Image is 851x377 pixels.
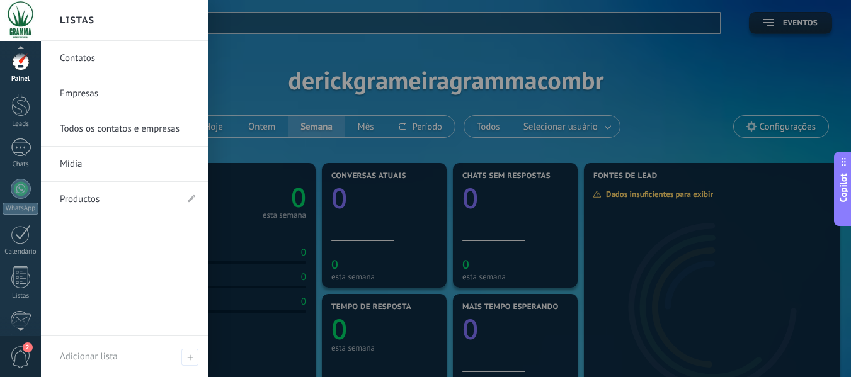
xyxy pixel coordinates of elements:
[23,342,33,352] span: 2
[60,147,195,182] a: Mídia
[3,248,39,256] div: Calendário
[60,182,176,217] a: Productos
[3,160,39,169] div: Chats
[60,111,195,147] a: Todos os contatos e empresas
[60,76,195,111] a: Empresas
[60,41,195,76] a: Contatos
[837,173,850,202] span: Copilot
[60,1,94,40] h2: Listas
[60,351,118,363] span: Adicionar lista
[181,349,198,366] span: Adicionar lista
[3,292,39,300] div: Listas
[3,120,39,128] div: Leads
[3,203,38,215] div: WhatsApp
[3,75,39,83] div: Painel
